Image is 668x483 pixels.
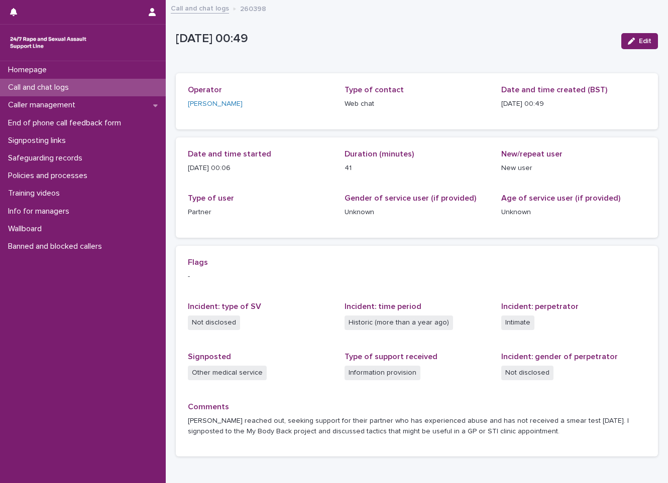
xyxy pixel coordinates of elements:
[501,99,646,109] p: [DATE] 00:49
[345,302,421,310] span: Incident: time period
[4,100,83,110] p: Caller management
[345,207,489,218] p: Unknown
[639,38,651,45] span: Edit
[4,242,110,251] p: Banned and blocked callers
[621,33,658,49] button: Edit
[188,403,229,411] span: Comments
[188,163,332,174] p: [DATE] 00:06
[501,86,607,94] span: Date and time created (BST)
[345,150,414,158] span: Duration (minutes)
[501,150,563,158] span: New/repeat user
[4,118,129,128] p: End of phone call feedback form
[4,83,77,92] p: Call and chat logs
[345,366,420,380] span: Information provision
[188,86,222,94] span: Operator
[188,258,208,266] span: Flags
[4,136,74,145] p: Signposting links
[4,153,90,163] p: Safeguarding records
[501,366,553,380] span: Not disclosed
[501,315,534,330] span: Intimate
[4,189,68,198] p: Training videos
[345,194,476,202] span: Gender of service user (if provided)
[188,194,234,202] span: Type of user
[345,315,453,330] span: Historic (more than a year ago)
[345,99,489,109] p: Web chat
[4,171,95,181] p: Policies and processes
[188,353,231,361] span: Signposted
[188,416,646,437] p: [PERSON_NAME] reached out, seeking support for their partner who has experienced abuse and has no...
[501,163,646,174] p: New user
[188,366,267,380] span: Other medical service
[4,224,50,234] p: Wallboard
[171,2,229,14] a: Call and chat logs
[188,99,243,109] a: [PERSON_NAME]
[501,302,579,310] span: Incident: perpetrator
[8,33,88,53] img: rhQMoQhaT3yELyF149Cw
[501,207,646,218] p: Unknown
[188,207,332,218] p: Partner
[176,32,613,46] p: [DATE] 00:49
[188,271,646,282] p: -
[4,65,55,75] p: Homepage
[188,150,271,158] span: Date and time started
[345,163,489,174] p: 41
[188,315,240,330] span: Not disclosed
[345,353,437,361] span: Type of support received
[188,302,261,310] span: Incident: type of SV
[240,3,266,14] p: 260398
[501,353,618,361] span: Incident: gender of perpetrator
[4,207,77,216] p: Info for managers
[345,86,404,94] span: Type of contact
[501,194,620,202] span: Age of service user (if provided)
